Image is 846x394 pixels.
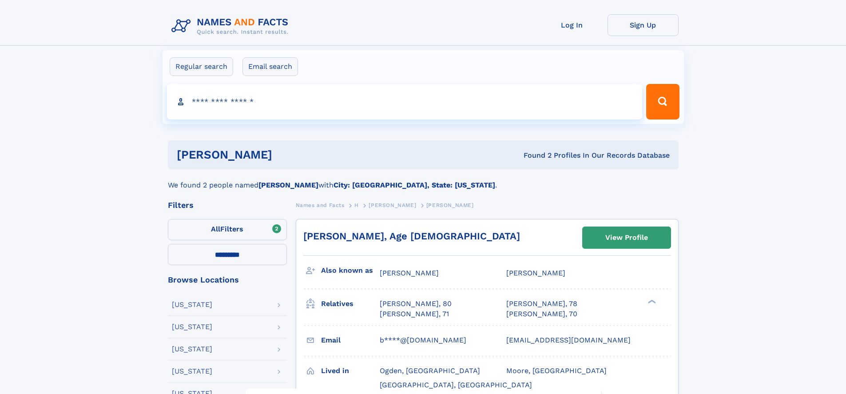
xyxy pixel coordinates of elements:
span: All [211,225,220,233]
span: [PERSON_NAME] [506,269,565,277]
h3: Relatives [321,296,380,311]
span: Moore, [GEOGRAPHIC_DATA] [506,366,607,375]
span: Ogden, [GEOGRAPHIC_DATA] [380,366,480,375]
div: [US_STATE] [172,346,212,353]
div: View Profile [605,227,648,248]
span: [PERSON_NAME] [369,202,416,208]
div: We found 2 people named with . [168,169,679,191]
label: Filters [168,219,287,240]
h3: Also known as [321,263,380,278]
div: Filters [168,201,287,209]
div: [US_STATE] [172,323,212,330]
a: [PERSON_NAME], 71 [380,309,449,319]
label: Regular search [170,57,233,76]
b: City: [GEOGRAPHIC_DATA], State: [US_STATE] [334,181,495,189]
button: Search Button [646,84,679,119]
span: [GEOGRAPHIC_DATA], [GEOGRAPHIC_DATA] [380,381,532,389]
h3: Lived in [321,363,380,378]
a: Log In [536,14,608,36]
label: Email search [242,57,298,76]
span: [PERSON_NAME] [426,202,474,208]
span: [PERSON_NAME] [380,269,439,277]
a: [PERSON_NAME], 70 [506,309,577,319]
b: [PERSON_NAME] [258,181,318,189]
img: Logo Names and Facts [168,14,296,38]
span: H [354,202,359,208]
div: Found 2 Profiles In Our Records Database [398,151,670,160]
div: [US_STATE] [172,301,212,308]
a: [PERSON_NAME], 80 [380,299,452,309]
div: [US_STATE] [172,368,212,375]
a: [PERSON_NAME], 78 [506,299,577,309]
input: search input [167,84,643,119]
h3: Email [321,333,380,348]
a: Sign Up [608,14,679,36]
h1: [PERSON_NAME] [177,149,398,160]
a: [PERSON_NAME] [369,199,416,211]
a: Names and Facts [296,199,345,211]
span: [EMAIL_ADDRESS][DOMAIN_NAME] [506,336,631,344]
a: View Profile [583,227,671,248]
div: ❯ [646,299,656,305]
a: [PERSON_NAME], Age [DEMOGRAPHIC_DATA] [303,231,520,242]
div: Browse Locations [168,276,287,284]
a: H [354,199,359,211]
